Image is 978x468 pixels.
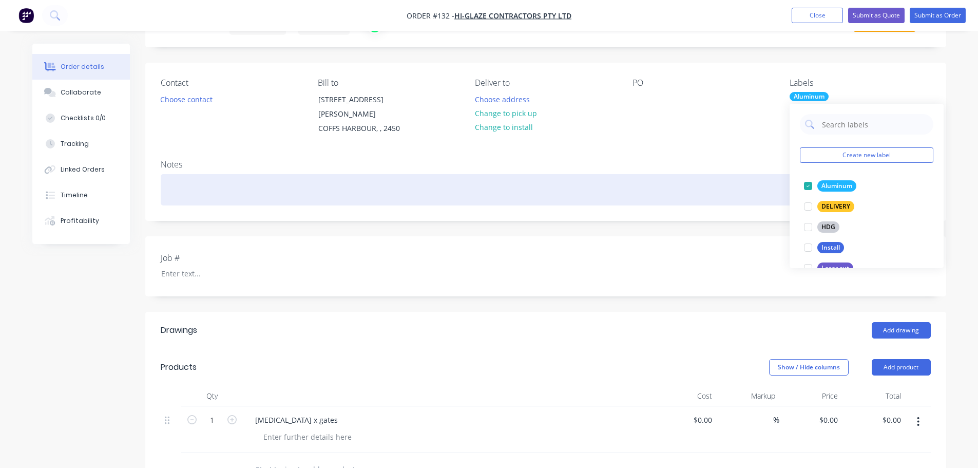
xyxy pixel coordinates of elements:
[61,114,106,123] div: Checklists 0/0
[817,263,853,274] div: Laser cut
[817,221,839,233] div: HDG
[32,131,130,157] button: Tracking
[790,92,829,101] div: Aluminum
[61,62,104,71] div: Order details
[247,413,346,427] div: [MEDICAL_DATA] x gates
[469,120,538,134] button: Change to install
[773,414,779,426] span: %
[161,361,197,373] div: Products
[161,252,289,264] label: Job #
[61,139,89,148] div: Tracking
[769,359,849,376] button: Show / Hide columns
[32,208,130,234] button: Profitability
[632,78,773,88] div: PO
[790,78,930,88] div: Labels
[161,160,931,170] div: Notes
[800,179,860,193] button: Aluminum
[716,386,779,406] div: Markup
[779,386,842,406] div: Price
[32,157,130,182] button: Linked Orders
[800,199,858,214] button: DELIVERY
[910,8,966,23] button: Submit as Order
[61,191,88,200] div: Timeline
[155,92,218,106] button: Choose contact
[32,54,130,80] button: Order details
[61,88,101,97] div: Collaborate
[792,8,843,23] button: Close
[817,180,856,192] div: Aluminum
[842,386,905,406] div: Total
[18,8,34,23] img: Factory
[161,78,301,88] div: Contact
[800,261,857,275] button: Laser cut
[318,92,404,121] div: [STREET_ADDRESS][PERSON_NAME]
[848,8,905,23] button: Submit as Quote
[32,182,130,208] button: Timeline
[475,78,616,88] div: Deliver to
[181,386,243,406] div: Qty
[318,121,404,136] div: COFFS HARBOUR, , 2450
[817,201,854,212] div: DELIVERY
[32,105,130,131] button: Checklists 0/0
[654,386,717,406] div: Cost
[318,78,458,88] div: Bill to
[61,165,105,174] div: Linked Orders
[469,92,535,106] button: Choose address
[454,11,571,21] a: Hi-Glaze Contractors Pty Ltd
[817,242,844,253] div: Install
[821,114,928,135] input: Search labels
[32,80,130,105] button: Collaborate
[872,359,931,376] button: Add product
[161,324,197,336] div: Drawings
[407,11,454,21] span: Order #132 -
[800,240,848,255] button: Install
[872,322,931,339] button: Add drawing
[61,216,99,226] div: Profitability
[800,220,843,234] button: HDG
[310,92,412,136] div: [STREET_ADDRESS][PERSON_NAME]COFFS HARBOUR, , 2450
[469,106,542,120] button: Change to pick up
[800,147,933,163] button: Create new label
